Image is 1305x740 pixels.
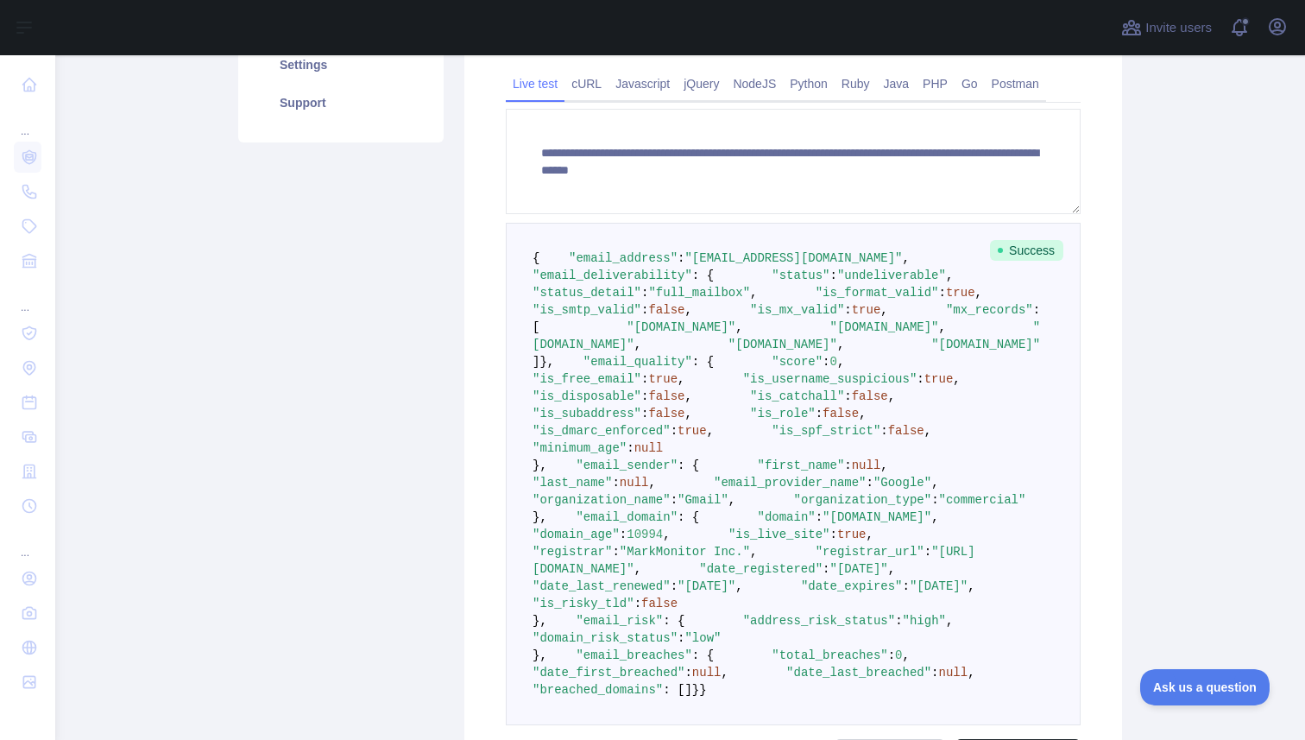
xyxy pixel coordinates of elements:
span: : [678,631,684,645]
span: }, [533,459,547,472]
span: "email_domain" [576,510,678,524]
span: false [648,389,684,403]
span: } [692,683,699,697]
span: , [837,355,844,369]
span: , [975,286,982,300]
span: : [620,528,627,541]
span: , [867,528,873,541]
span: : [612,545,619,559]
span: false [888,424,924,438]
span: "high" [903,614,946,628]
span: false [823,407,859,421]
span: "[DATE]" [829,562,887,576]
span: "registrar_url" [816,545,924,559]
span: , [888,562,895,576]
span: , [968,666,974,680]
span: "domain_age" [533,528,620,541]
span: , [939,320,946,334]
a: Postman [985,70,1046,98]
span: : [823,355,829,369]
span: "date_last_renewed" [533,579,671,593]
span: "[DOMAIN_NAME]" [830,320,939,334]
span: "email_quality" [583,355,692,369]
span: , [750,286,757,300]
span: : [816,510,823,524]
span: 10994 [627,528,663,541]
span: "date_registered" [699,562,823,576]
span: "[DOMAIN_NAME]" [728,338,837,351]
span: true [837,528,867,541]
span: , [946,269,953,282]
span: : [671,579,678,593]
span: "date_first_breached" [533,666,684,680]
span: : [641,303,648,317]
span: "email_provider_name" [714,476,866,490]
span: "first_name" [757,459,844,472]
span: "is_username_suspicious" [743,372,917,386]
span: "breached_domains" [533,683,663,697]
span: "Gmail" [678,493,728,507]
span: , [859,407,866,421]
span: "is_catchall" [750,389,844,403]
span: "commercial" [939,493,1026,507]
span: , [684,389,691,403]
span: : [917,372,924,386]
span: "score" [772,355,823,369]
span: , [880,303,887,317]
span: }, [533,648,547,662]
span: : [671,493,678,507]
a: Ruby [835,70,877,98]
span: : [844,459,851,472]
span: false [648,407,684,421]
span: null [939,666,968,680]
span: "is_free_email" [533,372,641,386]
span: : [634,597,641,610]
span: : [867,476,873,490]
span: "is_subaddress" [533,407,641,421]
span: "email_sender" [576,459,678,472]
span: , [634,562,641,576]
span: : { [678,459,699,472]
span: : [888,648,895,662]
span: "[DATE]" [678,579,735,593]
div: ... [14,104,41,138]
span: "email_address" [569,251,678,265]
span: , [648,476,655,490]
span: : [823,562,829,576]
span: : [903,579,910,593]
span: "domain" [757,510,815,524]
span: false [641,597,678,610]
span: false [648,303,684,317]
span: , [946,614,953,628]
a: Python [783,70,835,98]
span: "full_mailbox" [648,286,750,300]
span: : [816,407,823,421]
span: "[EMAIL_ADDRESS][DOMAIN_NAME]" [684,251,902,265]
span: "is_format_valid" [816,286,939,300]
span: : [684,666,691,680]
span: , [903,251,910,265]
span: true [924,372,954,386]
span: , [634,338,641,351]
span: "domain_risk_status" [533,631,678,645]
span: : [924,545,931,559]
span: : [] [663,683,692,697]
span: : { [692,269,714,282]
span: false [852,389,888,403]
span: "[DATE]" [910,579,968,593]
span: "is_dmarc_enforced" [533,424,671,438]
span: : [830,269,837,282]
span: : [678,251,684,265]
span: 0 [895,648,902,662]
span: : [830,528,837,541]
iframe: Toggle Customer Support [1140,669,1270,705]
span: true [946,286,975,300]
span: : [641,389,648,403]
span: "date_expires" [801,579,903,593]
a: cURL [564,70,608,98]
span: "undeliverable" [837,269,946,282]
span: "total_breaches" [772,648,887,662]
span: : [612,476,619,490]
span: "email_breaches" [576,648,691,662]
span: "is_risky_tld" [533,597,634,610]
